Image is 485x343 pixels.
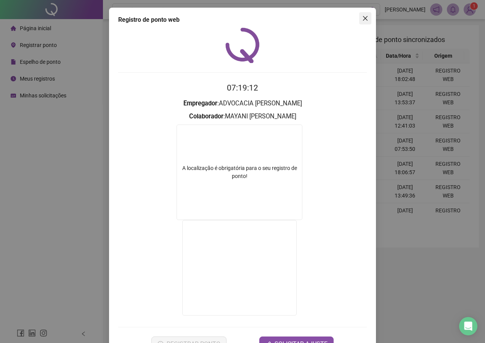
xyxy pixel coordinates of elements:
[177,164,302,180] div: A localização é obrigatória para o seu registro de ponto!
[459,317,477,335] div: Open Intercom Messenger
[362,15,368,21] span: close
[118,112,367,121] h3: : MAYANI [PERSON_NAME]
[183,100,217,107] strong: Empregador
[225,28,260,63] img: QRPoint
[118,15,367,24] div: Registro de ponto web
[118,99,367,108] h3: : ADVOCACIA [PERSON_NAME]
[359,12,371,24] button: Close
[189,113,223,120] strong: Colaborador
[227,83,258,92] time: 07:19:12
